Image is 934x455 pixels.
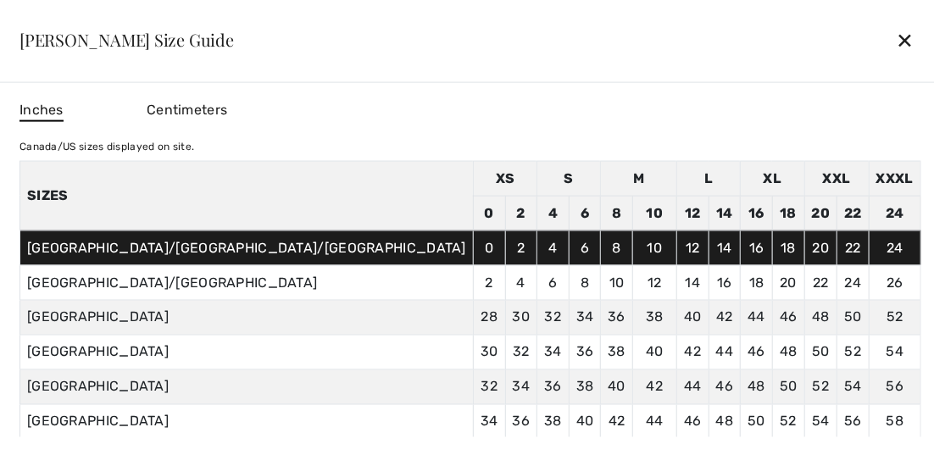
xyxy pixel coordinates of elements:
td: 46 [677,404,709,439]
td: 46 [741,335,773,369]
td: 30 [473,335,505,369]
td: 36 [505,404,537,439]
td: 14 [709,196,741,230]
td: 12 [632,265,676,300]
div: Canada/US sizes displayed on site. [19,138,921,153]
td: 12 [677,196,709,230]
td: 52 [869,300,920,335]
td: 16 [709,265,741,300]
td: 34 [569,300,601,335]
td: 46 [772,300,804,335]
td: 34 [473,404,505,439]
td: 52 [772,404,804,439]
td: 2 [505,230,537,265]
td: 0 [473,196,505,230]
td: 40 [601,369,633,404]
td: 44 [677,369,709,404]
div: ✕ [897,22,915,58]
td: 48 [709,404,741,439]
td: 18 [772,196,804,230]
td: XL [741,161,804,196]
td: S [537,161,601,196]
td: 0 [473,230,505,265]
td: 10 [632,196,676,230]
td: 28 [473,300,505,335]
td: 46 [709,369,741,404]
td: 34 [537,335,570,369]
span: Inches [19,99,64,121]
td: 44 [709,335,741,369]
td: 4 [537,230,570,265]
td: 48 [804,300,837,335]
td: 4 [505,265,537,300]
td: [GEOGRAPHIC_DATA] [19,404,473,439]
td: 52 [804,369,837,404]
td: XS [473,161,536,196]
td: 36 [569,335,601,369]
td: 20 [772,265,804,300]
td: 10 [601,265,633,300]
td: 52 [837,335,870,369]
td: 54 [804,404,837,439]
td: L [677,161,741,196]
td: 16 [741,196,773,230]
td: 44 [632,404,676,439]
td: 18 [772,230,804,265]
td: 24 [869,196,920,230]
td: 38 [632,300,676,335]
td: 50 [804,335,837,369]
td: 16 [741,230,773,265]
td: 8 [601,230,633,265]
td: 2 [473,265,505,300]
td: 4 [537,196,570,230]
td: XXL [804,161,869,196]
td: 48 [772,335,804,369]
td: 24 [837,265,870,300]
td: 38 [569,369,601,404]
td: 20 [804,230,837,265]
td: 32 [537,300,570,335]
td: 36 [601,300,633,335]
div: [PERSON_NAME] Size Guide [19,31,234,48]
td: 30 [505,300,537,335]
td: 20 [804,196,837,230]
td: 56 [837,404,870,439]
td: 50 [741,404,773,439]
td: 40 [569,404,601,439]
td: 54 [837,369,870,404]
td: 2 [505,196,537,230]
td: 26 [869,265,920,300]
td: 54 [869,335,920,369]
td: M [601,161,677,196]
td: 42 [677,335,709,369]
td: [GEOGRAPHIC_DATA]/[GEOGRAPHIC_DATA]/[GEOGRAPHIC_DATA] [19,230,473,265]
td: 10 [632,230,676,265]
td: [GEOGRAPHIC_DATA]/[GEOGRAPHIC_DATA] [19,265,473,300]
td: 22 [837,196,870,230]
th: Sizes [19,161,473,230]
td: 14 [709,230,741,265]
td: 42 [601,404,633,439]
td: 56 [869,369,920,404]
td: 22 [804,265,837,300]
td: 40 [632,335,676,369]
td: 42 [709,300,741,335]
td: 18 [741,265,773,300]
td: 6 [569,230,601,265]
td: 8 [601,196,633,230]
td: 44 [741,300,773,335]
td: 24 [869,230,920,265]
td: 40 [677,300,709,335]
td: 12 [677,230,709,265]
td: [GEOGRAPHIC_DATA] [19,335,473,369]
td: 58 [869,404,920,439]
td: 36 [537,369,570,404]
td: 6 [537,265,570,300]
td: 14 [677,265,709,300]
td: XXXL [869,161,920,196]
td: 48 [741,369,773,404]
td: [GEOGRAPHIC_DATA] [19,369,473,404]
td: 50 [772,369,804,404]
td: 38 [601,335,633,369]
td: 6 [569,196,601,230]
